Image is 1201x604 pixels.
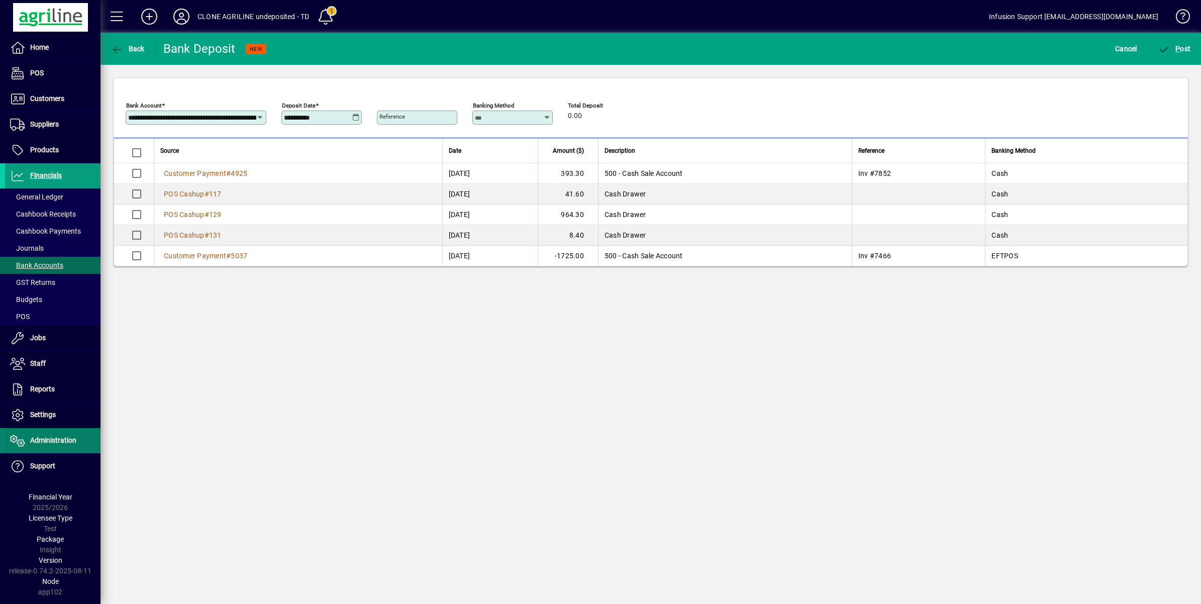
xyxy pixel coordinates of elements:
[164,169,226,177] span: Customer Payment
[111,45,145,53] span: Back
[605,145,846,156] div: Description
[101,40,156,58] app-page-header-button: Back
[126,102,162,109] mat-label: Bank Account
[538,225,598,246] td: 8.40
[231,169,247,177] span: 4925
[5,274,101,291] a: GST Returns
[5,86,101,112] a: Customers
[568,112,582,120] span: 0.00
[165,8,197,26] button: Profile
[10,278,55,286] span: GST Returns
[30,436,76,444] span: Administration
[538,184,598,205] td: 41.60
[538,163,598,184] td: 393.30
[29,493,72,501] span: Financial Year
[282,102,316,109] mat-label: Deposit Date
[160,168,251,179] a: Customer Payment#4925
[473,102,515,109] mat-label: Banking Method
[1158,45,1191,53] span: ost
[205,231,209,239] span: #
[42,577,59,585] span: Node
[10,244,44,252] span: Journals
[30,385,55,393] span: Reports
[209,190,222,198] span: 117
[30,334,46,342] span: Jobs
[5,257,101,274] a: Bank Accounts
[605,190,646,198] span: Cash Drawer
[226,252,231,260] span: #
[1113,40,1140,58] button: Cancel
[605,211,646,219] span: Cash Drawer
[10,295,42,304] span: Budgets
[133,8,165,26] button: Add
[991,169,1008,177] span: Cash
[991,231,1008,239] span: Cash
[164,231,205,239] span: POS Cashup
[1156,40,1193,58] button: Post
[30,120,59,128] span: Suppliers
[5,454,101,479] a: Support
[10,227,81,235] span: Cashbook Payments
[160,188,225,199] a: POS Cashup#117
[160,145,179,156] span: Source
[538,246,598,266] td: -1725.00
[10,261,63,269] span: Bank Accounts
[5,206,101,223] a: Cashbook Receipts
[163,41,236,57] div: Bank Deposit
[5,223,101,240] a: Cashbook Payments
[449,145,461,156] span: Date
[379,113,405,120] mat-label: Reference
[538,205,598,225] td: 964.30
[160,230,225,241] a: POS Cashup#131
[5,428,101,453] a: Administration
[442,205,538,225] td: [DATE]
[39,556,62,564] span: Version
[5,308,101,325] a: POS
[160,145,436,156] div: Source
[209,231,222,239] span: 131
[164,252,226,260] span: Customer Payment
[37,535,64,543] span: Package
[858,145,979,156] div: Reference
[991,252,1018,260] span: EFTPOS
[5,291,101,308] a: Budgets
[605,252,683,260] span: 500 - Cash Sale Account
[10,313,30,321] span: POS
[5,112,101,137] a: Suppliers
[30,146,59,154] span: Products
[164,190,205,198] span: POS Cashup
[858,145,884,156] span: Reference
[991,190,1008,198] span: Cash
[991,211,1008,219] span: Cash
[544,145,593,156] div: Amount ($)
[5,188,101,206] a: General Ledger
[160,209,225,220] a: POS Cashup#129
[30,359,46,367] span: Staff
[164,211,205,219] span: POS Cashup
[553,145,584,156] span: Amount ($)
[5,240,101,257] a: Journals
[1168,2,1188,35] a: Knowledge Base
[226,169,231,177] span: #
[5,61,101,86] a: POS
[10,210,76,218] span: Cashbook Receipts
[858,169,891,177] span: Inv #7852
[605,231,646,239] span: Cash Drawer
[197,9,309,25] div: CLONE AGRILINE undeposited - TD
[605,145,635,156] span: Description
[605,169,683,177] span: 500 - Cash Sale Account
[5,326,101,351] a: Jobs
[160,250,251,261] a: Customer Payment#5037
[30,411,56,419] span: Settings
[442,184,538,205] td: [DATE]
[5,138,101,163] a: Products
[568,103,628,109] span: Total Deposit
[5,377,101,402] a: Reports
[442,246,538,266] td: [DATE]
[30,43,49,51] span: Home
[30,69,44,77] span: POS
[30,462,55,470] span: Support
[29,514,72,522] span: Licensee Type
[449,145,532,156] div: Date
[858,252,891,260] span: Inv #7466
